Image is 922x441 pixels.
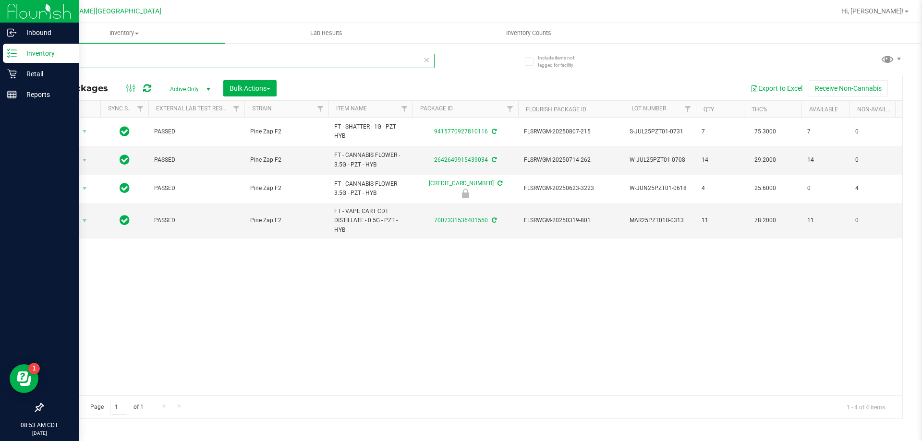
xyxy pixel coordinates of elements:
p: Retail [17,68,74,80]
a: Strain [252,105,272,112]
p: [DATE] [4,429,74,437]
span: In Sync [120,181,130,195]
span: Include items not tagged for facility [538,54,586,69]
span: Hi, [PERSON_NAME]! [841,7,904,15]
a: [CREDIT_CARD_NUMBER] [429,180,494,187]
span: Pine Zap F2 [250,184,323,193]
span: Bulk Actions [230,84,270,92]
span: S-JUL25PZT01-0731 [630,127,690,136]
span: All Packages [50,83,118,94]
a: Sync Status [108,105,145,112]
span: Sync from Compliance System [490,217,497,224]
a: Qty [704,106,714,113]
span: In Sync [120,125,130,138]
span: PASSED [154,127,239,136]
span: select [79,125,91,138]
span: Clear [423,54,430,66]
a: Filter [502,101,518,117]
span: FT - CANNABIS FLOWER - 3.5G - PZT - HYB [334,151,407,169]
span: Inventory Counts [493,29,564,37]
span: 0 [855,127,892,136]
span: 7 [702,127,738,136]
span: Pine Zap F2 [250,127,323,136]
span: FLSRWGM-20250319-801 [524,216,618,225]
span: Sync from Compliance System [496,180,502,187]
span: 29.2000 [750,153,781,167]
span: FT - VAPE CART CDT DISTILLATE - 0.5G - PZT - HYB [334,207,407,235]
span: W-JUN25PZT01-0618 [630,184,690,193]
span: 14 [807,155,844,165]
iframe: Resource center [10,364,38,393]
button: Receive Non-Cannabis [809,80,888,96]
p: Inventory [17,48,74,59]
a: THC% [752,106,767,113]
inline-svg: Inventory [7,48,17,58]
button: Bulk Actions [223,80,277,96]
span: select [79,214,91,227]
a: Item Name [336,105,367,112]
span: FT - CANNABIS FLOWER - 3.5G - PZT - HYB [334,179,407,198]
a: Filter [133,101,148,117]
span: FT - SHATTER - 1G - PZT - HYB [334,122,407,141]
span: 11 [807,216,844,225]
span: PASSED [154,184,239,193]
span: select [79,154,91,167]
a: Lab Results [225,23,427,43]
a: 9415770927810116 [434,128,488,135]
input: 1 [110,400,127,415]
span: 0 [855,216,892,225]
a: External Lab Test Result [156,105,231,112]
inline-svg: Retail [7,69,17,79]
span: FLSRWGM-20250623-3223 [524,184,618,193]
span: PASSED [154,216,239,225]
a: Inventory [23,23,225,43]
a: Filter [680,101,696,117]
span: 25.6000 [750,181,781,195]
span: 4 [702,184,738,193]
span: PASSED [154,155,239,165]
span: 7 [807,127,844,136]
span: Lab Results [297,29,355,37]
span: Pine Zap F2 [250,216,323,225]
div: Administrative Hold [411,189,520,198]
a: Non-Available [857,106,900,113]
span: Sync from Compliance System [490,128,497,135]
inline-svg: Inbound [7,28,17,37]
a: 7007331536401550 [434,217,488,224]
a: Available [809,106,838,113]
p: Inbound [17,27,74,38]
p: Reports [17,89,74,100]
input: Search Package ID, Item Name, SKU, Lot or Part Number... [42,54,435,68]
span: FLSRWGM-20250807-215 [524,127,618,136]
span: Pine Zap F2 [250,155,323,165]
span: Sync from Compliance System [490,156,497,163]
span: In Sync [120,153,130,167]
span: 0 [855,155,892,165]
span: FLSRWGM-20250714-262 [524,155,618,165]
span: In Sync [120,214,130,227]
span: W-JUL25PZT01-0708 [630,155,690,165]
inline-svg: Reports [7,90,17,99]
a: Filter [229,101,244,117]
iframe: Resource center unread badge [28,363,40,374]
a: Lot Number [631,105,666,112]
span: 75.3000 [750,125,781,139]
a: Filter [397,101,412,117]
a: Flourish Package ID [526,106,586,113]
span: 11 [702,216,738,225]
span: 1 - 4 of 4 items [839,400,893,414]
span: 0 [807,184,844,193]
span: Ft [PERSON_NAME][GEOGRAPHIC_DATA] [35,7,161,15]
span: 14 [702,155,738,165]
span: 78.2000 [750,214,781,227]
span: Inventory [23,29,225,37]
span: select [79,182,91,195]
a: Inventory Counts [427,23,630,43]
a: Filter [313,101,328,117]
a: 2642649915439034 [434,156,488,163]
span: 4 [855,184,892,193]
span: Page of 1 [82,400,151,415]
button: Export to Excel [744,80,809,96]
p: 08:53 AM CDT [4,421,74,429]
